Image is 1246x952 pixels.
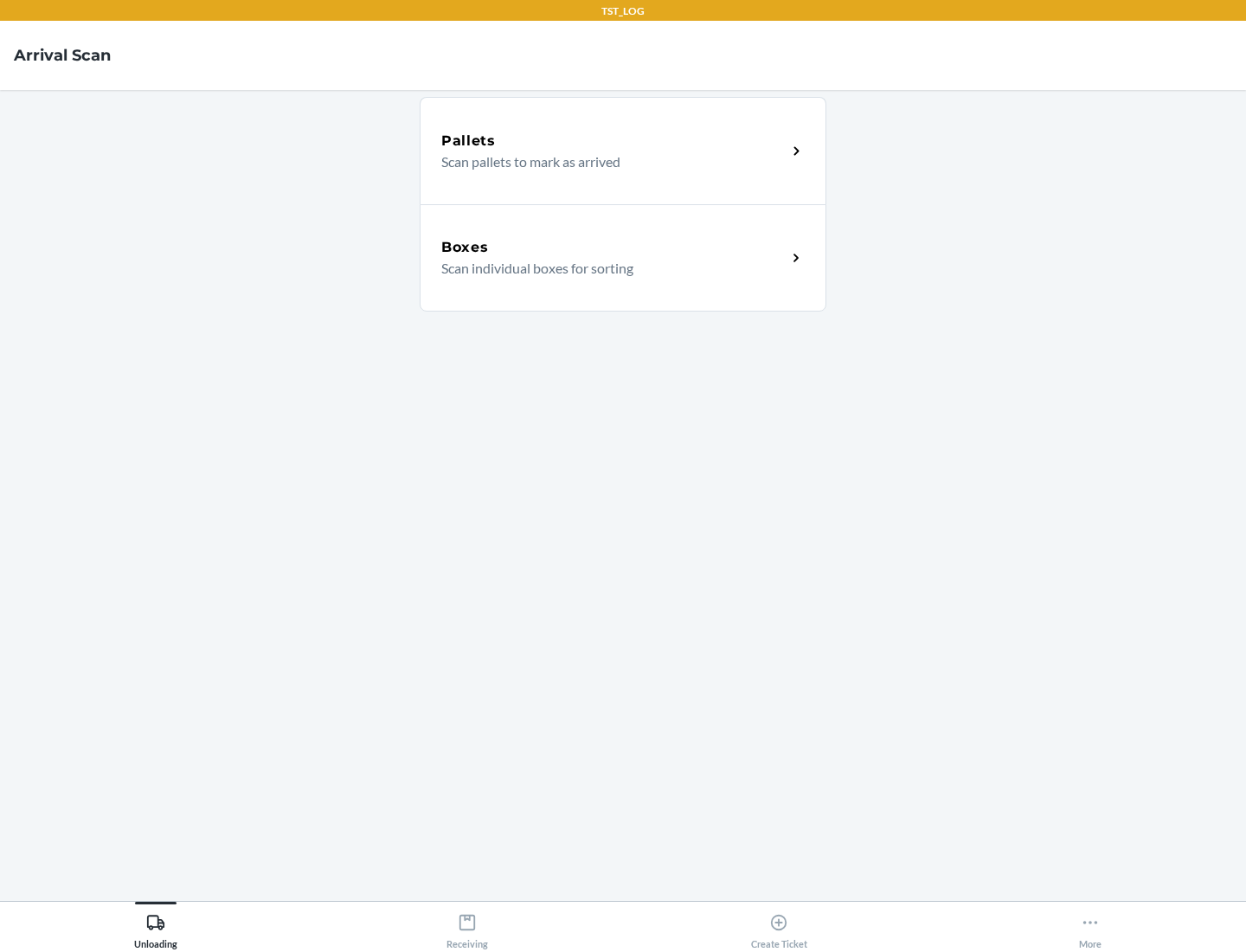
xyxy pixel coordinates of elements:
div: Unloading [134,906,177,949]
p: Scan pallets to mark as arrived [441,151,773,172]
h4: Arrival Scan [14,44,111,67]
a: BoxesScan individual boxes for sorting [420,204,826,312]
h5: Boxes [441,237,489,258]
div: Create Ticket [751,906,807,949]
button: More [934,902,1246,949]
p: TST_LOG [601,3,645,19]
p: Scan individual boxes for sorting [441,258,773,279]
button: Receiving [311,902,623,949]
div: Receiving [446,906,488,949]
div: More [1079,906,1101,949]
h5: Pallets [441,131,496,151]
button: Create Ticket [623,902,934,949]
a: PalletsScan pallets to mark as arrived [420,97,826,204]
